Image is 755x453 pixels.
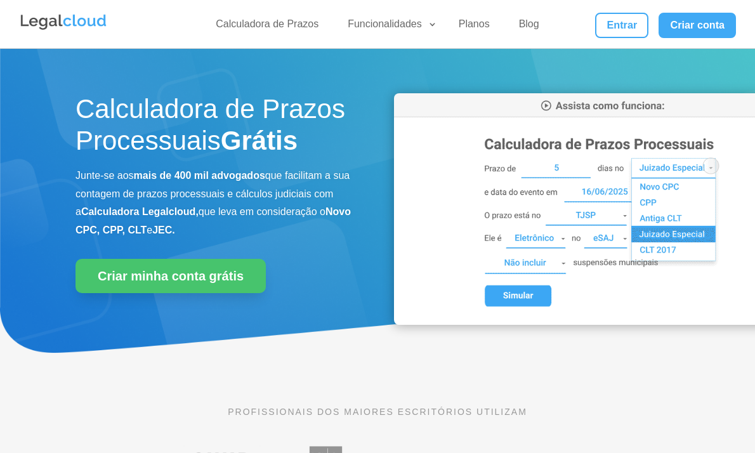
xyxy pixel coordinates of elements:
[208,18,326,36] a: Calculadora de Prazos
[19,13,108,32] img: Legalcloud Logo
[75,405,679,419] p: PROFISSIONAIS DOS MAIORES ESCRITÓRIOS UTILIZAM
[134,170,265,181] b: mais de 400 mil advogados
[221,126,298,155] strong: Grátis
[511,18,547,36] a: Blog
[152,225,175,235] b: JEC.
[595,13,648,38] a: Entrar
[19,23,108,34] a: Logo da Legalcloud
[340,18,437,36] a: Funcionalidades
[75,259,266,293] a: Criar minha conta grátis
[451,18,497,36] a: Planos
[75,167,361,240] p: Junte-se aos que facilitam a sua contagem de prazos processuais e cálculos judiciais com a que le...
[75,93,361,164] h1: Calculadora de Prazos Processuais
[81,206,199,217] b: Calculadora Legalcloud,
[75,206,351,235] b: Novo CPC, CPP, CLT
[659,13,736,38] a: Criar conta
